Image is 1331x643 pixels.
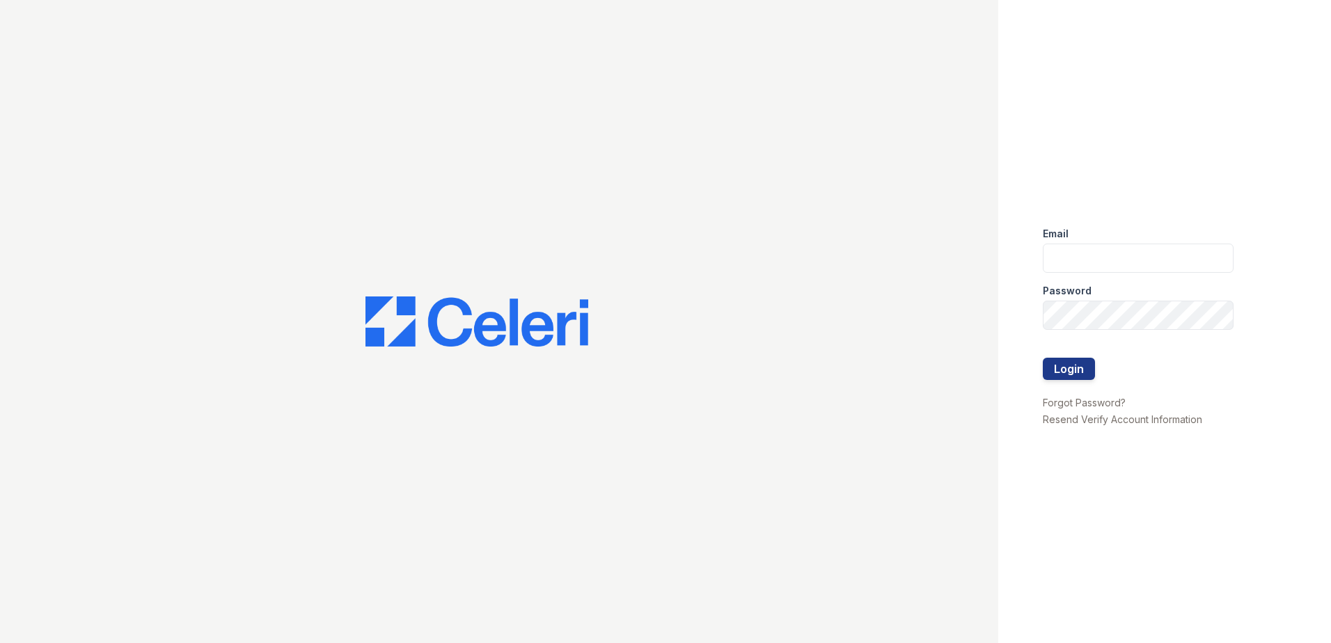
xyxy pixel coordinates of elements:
[1043,227,1069,241] label: Email
[1043,284,1092,298] label: Password
[1043,413,1202,425] a: Resend Verify Account Information
[1043,397,1126,408] a: Forgot Password?
[365,296,588,347] img: CE_Logo_Blue-a8612792a0a2168367f1c8372b55b34899dd931a85d93a1a3d3e32e68fde9ad4.png
[1043,358,1095,380] button: Login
